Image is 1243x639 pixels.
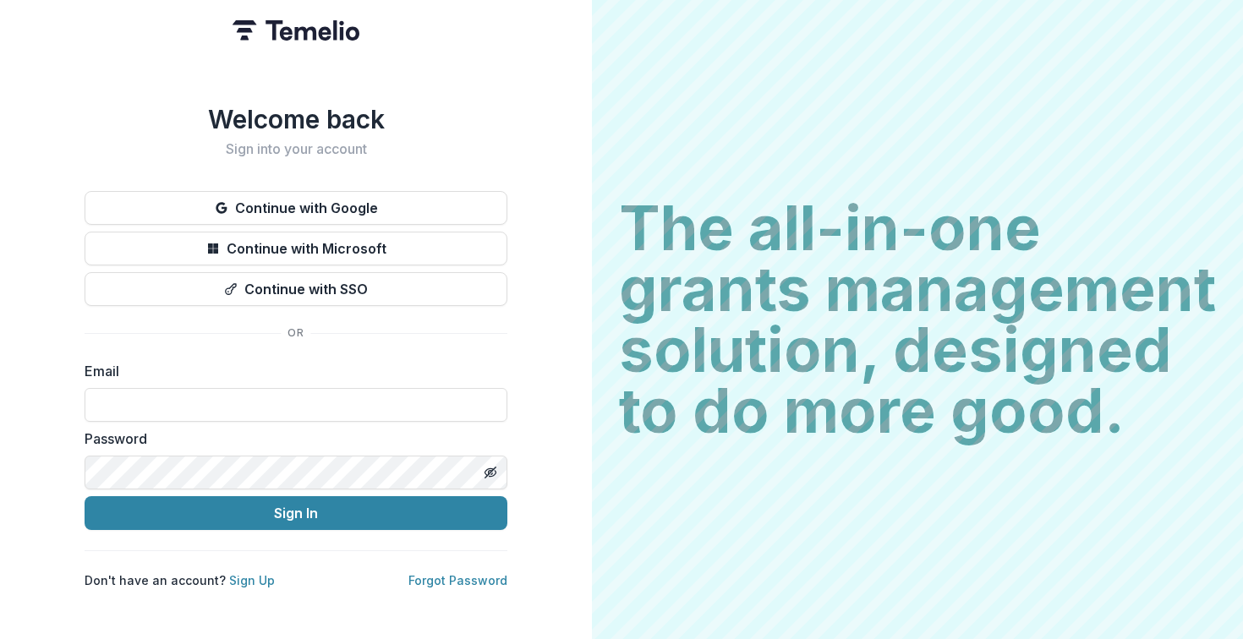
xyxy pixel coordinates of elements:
a: Sign Up [229,573,275,587]
button: Sign In [85,496,507,530]
button: Continue with SSO [85,272,507,306]
img: Temelio [233,20,359,41]
a: Forgot Password [408,573,507,587]
h2: Sign into your account [85,141,507,157]
button: Continue with Google [85,191,507,225]
label: Email [85,361,497,381]
label: Password [85,429,497,449]
p: Don't have an account? [85,571,275,589]
button: Continue with Microsoft [85,232,507,265]
h1: Welcome back [85,104,507,134]
button: Toggle password visibility [477,459,504,486]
